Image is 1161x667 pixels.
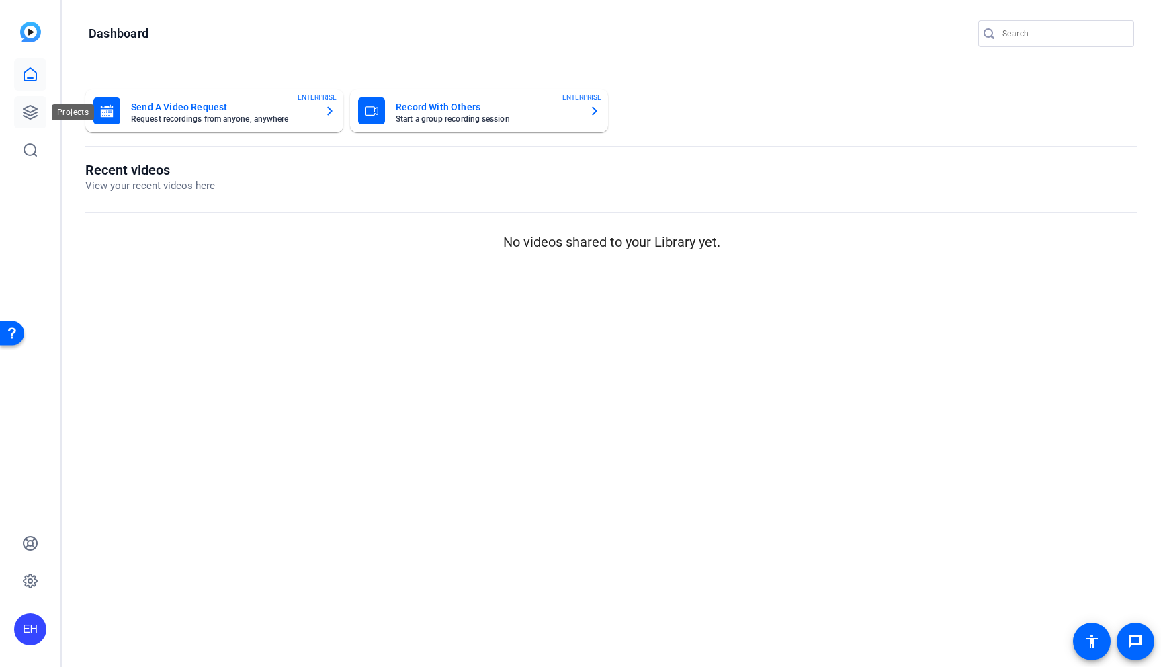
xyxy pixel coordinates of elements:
[350,89,608,132] button: Record With OthersStart a group recording sessionENTERPRISE
[298,92,337,102] span: ENTERPRISE
[89,26,148,42] h1: Dashboard
[52,104,94,120] div: Projects
[131,115,314,123] mat-card-subtitle: Request recordings from anyone, anywhere
[1002,26,1123,42] input: Search
[85,178,215,194] p: View your recent videos here
[396,115,578,123] mat-card-subtitle: Start a group recording session
[85,89,343,132] button: Send A Video RequestRequest recordings from anyone, anywhereENTERPRISE
[1084,633,1100,650] mat-icon: accessibility
[85,232,1137,252] p: No videos shared to your Library yet.
[396,99,578,115] mat-card-title: Record With Others
[20,22,41,42] img: blue-gradient.svg
[562,92,601,102] span: ENTERPRISE
[1127,633,1144,650] mat-icon: message
[14,613,46,645] div: EH
[85,162,215,178] h1: Recent videos
[131,99,314,115] mat-card-title: Send A Video Request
